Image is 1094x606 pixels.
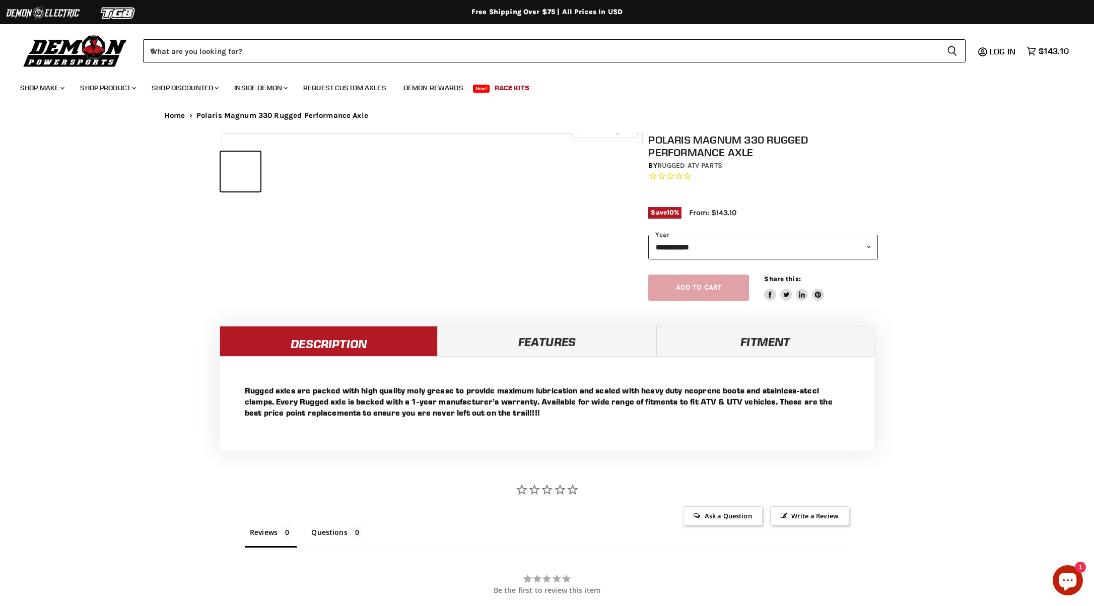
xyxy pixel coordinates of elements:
[1050,565,1086,598] inbox-online-store-chat: Shopify online store chat
[648,133,878,159] h1: Polaris Magnum 330 Rugged Performance Axle
[227,78,294,98] a: Inside Demon
[473,85,490,93] span: New!
[576,127,632,134] span: Click to expand
[143,39,966,62] form: Product
[13,74,1066,98] ul: Main menu
[770,506,849,525] span: Write a Review
[245,525,297,548] li: Reviews
[648,171,878,182] span: Rated 0.0 out of 5 stars 0 reviews
[985,47,1021,56] a: Log in
[306,525,367,548] li: Questions
[13,78,71,98] a: Shop Make
[221,152,260,191] button: IMAGE thumbnail
[220,326,438,356] a: Description
[1039,46,1069,56] span: $143.10
[296,78,394,98] a: Request Custom Axles
[20,33,130,69] img: Demon Powersports
[396,78,471,98] a: Demon Rewards
[438,326,656,356] a: Features
[81,4,156,23] img: TGB Logo 2
[245,586,849,594] div: Be the first to review this item
[648,160,878,171] div: by
[648,207,681,218] span: Save %
[683,506,762,525] span: Ask a Question
[144,8,950,17] div: Free Shipping Over $75 | All Prices In USD
[1021,44,1074,58] a: $143.10
[164,111,185,120] a: Home
[144,111,950,120] nav: Breadcrumbs
[196,111,368,120] span: Polaris Magnum 330 Rugged Performance Axle
[73,78,142,98] a: Shop Product
[657,161,722,170] a: Rugged ATV Parts
[990,46,1015,56] span: Log in
[667,209,674,216] span: 10
[764,275,824,301] aside: Share this:
[144,78,225,98] a: Shop Discounted
[487,78,537,98] a: Race Kits
[143,39,939,62] input: When autocomplete results are available use up and down arrows to review and enter to select
[245,385,849,418] p: Rugged axles are packed with high quality moly grease to provide maximum lubrication and sealed w...
[5,4,81,23] img: Demon Electric Logo 2
[648,235,878,259] select: year
[764,275,800,283] span: Share this:
[689,208,736,217] span: From: $143.10
[656,326,874,356] a: Fitment
[939,39,966,62] button: Search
